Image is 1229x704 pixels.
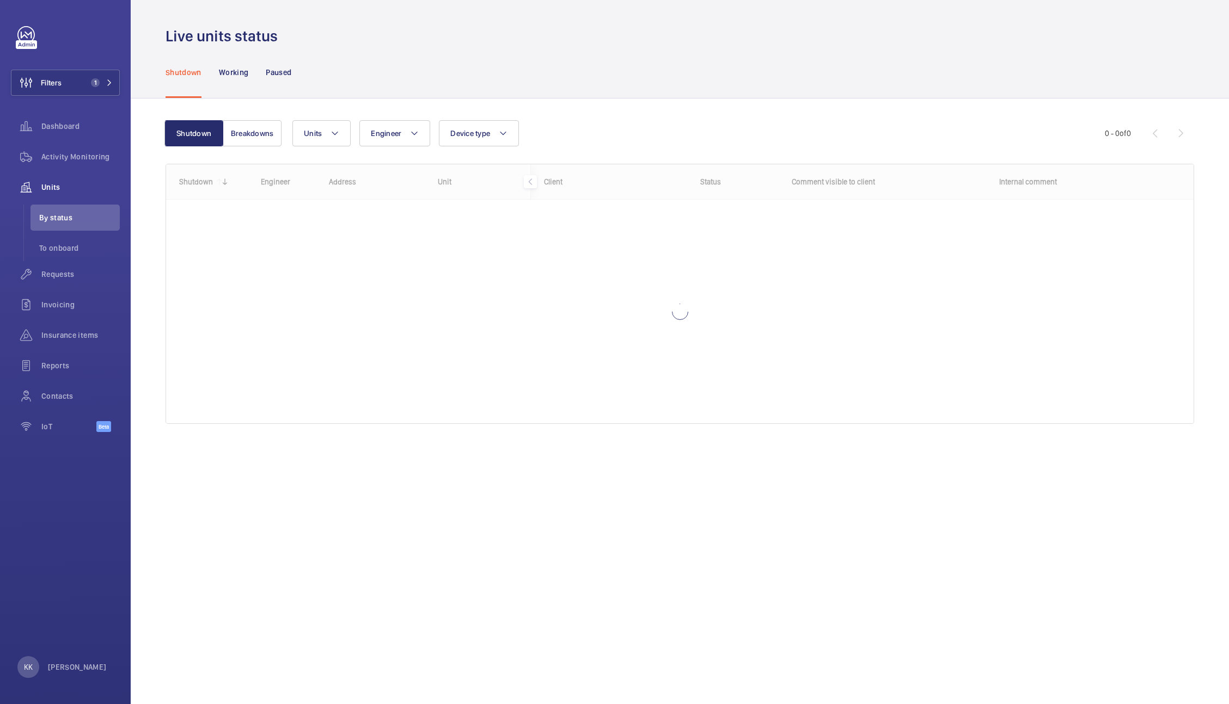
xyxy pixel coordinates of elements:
[164,120,223,146] button: Shutdown
[439,120,519,146] button: Device type
[359,120,430,146] button: Engineer
[41,360,120,371] span: Reports
[219,67,248,78] p: Working
[1105,129,1131,137] span: 0 - 0 0
[24,662,33,672] p: KK
[41,391,120,402] span: Contacts
[41,421,96,432] span: IoT
[96,421,111,432] span: Beta
[371,129,401,138] span: Engineer
[39,212,120,223] span: By status
[304,129,322,138] span: Units
[91,78,100,87] span: 1
[41,182,120,193] span: Units
[41,269,120,280] span: Requests
[450,129,490,138] span: Device type
[1120,129,1127,138] span: of
[41,121,120,132] span: Dashboard
[41,77,62,88] span: Filters
[41,299,120,310] span: Invoicing
[11,70,120,96] button: Filters1
[39,243,120,254] span: To onboard
[266,67,291,78] p: Paused
[292,120,351,146] button: Units
[166,67,201,78] p: Shutdown
[223,120,282,146] button: Breakdowns
[41,330,120,341] span: Insurance items
[166,26,284,46] h1: Live units status
[41,151,120,162] span: Activity Monitoring
[48,662,107,672] p: [PERSON_NAME]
